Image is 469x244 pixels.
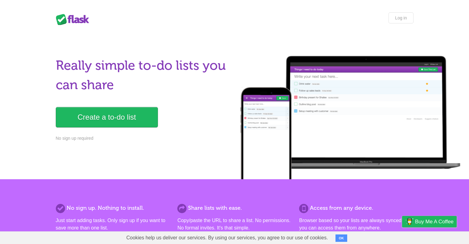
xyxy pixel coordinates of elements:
a: Create a to-do list [56,107,158,127]
h2: No sign up. Nothing to install. [56,204,170,212]
img: Buy me a coffee [405,216,413,227]
p: Copy/paste the URL to share a list. No permissions. No formal invites. It's that simple. [177,217,291,232]
h2: Share lists with ease. [177,204,291,212]
h2: Access from any device. [299,204,413,212]
h1: Really simple to-do lists you can share [56,56,231,95]
p: No sign up required [56,135,231,142]
div: Flask Lists [56,14,93,25]
button: OK [335,234,348,242]
p: Browser based so your lists are always synced and you can access them from anywhere. [299,217,413,232]
span: Buy me a coffee [415,216,454,227]
span: Cookies help us deliver our services. By using our services, you agree to our use of cookies. [120,232,334,244]
p: Just start adding tasks. Only sign up if you want to save more than one list. [56,217,170,232]
a: Log in [389,12,413,23]
a: Buy me a coffee [402,216,457,227]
